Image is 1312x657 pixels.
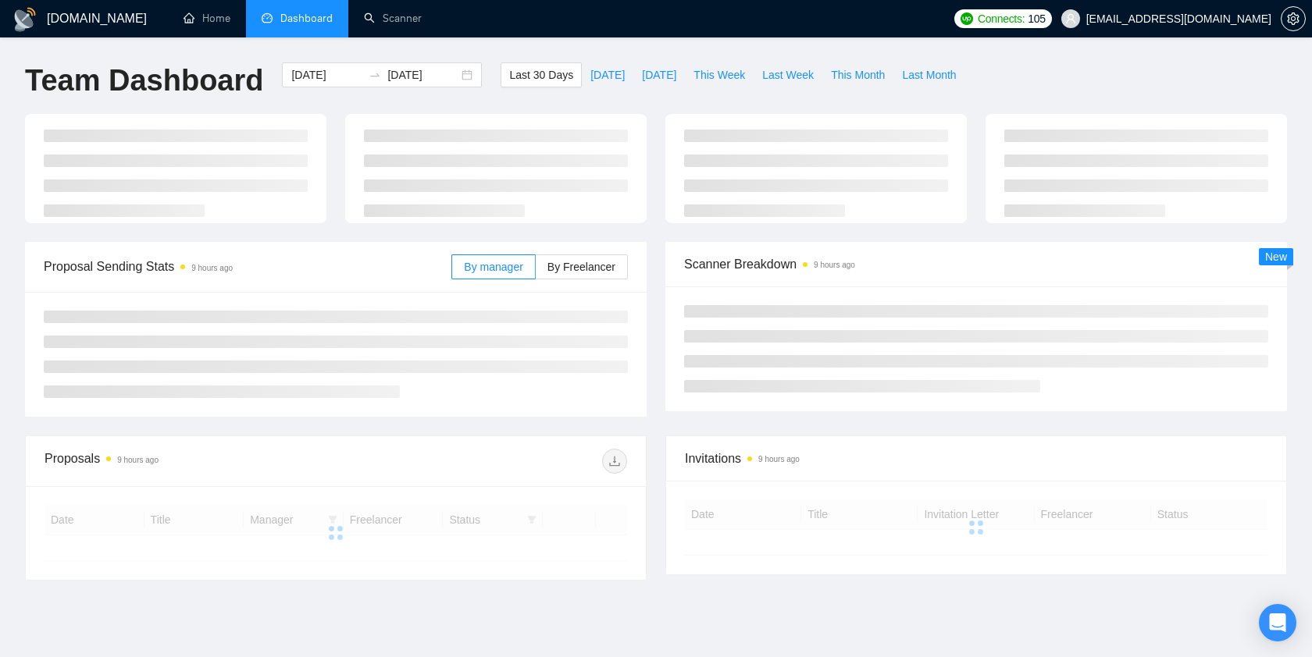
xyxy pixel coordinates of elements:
[754,62,822,87] button: Last Week
[280,12,333,25] span: Dashboard
[44,257,451,276] span: Proposal Sending Stats
[117,456,159,464] time: 9 hours ago
[509,66,573,83] span: Last 30 Days
[1028,10,1045,27] span: 105
[582,62,633,87] button: [DATE]
[1259,604,1296,641] div: Open Intercom Messenger
[978,10,1025,27] span: Connects:
[762,66,814,83] span: Last Week
[685,449,1267,468] span: Invitations
[961,12,973,25] img: upwork-logo.png
[369,69,381,81] span: swap-right
[685,62,754,87] button: This Week
[822,62,893,87] button: This Month
[902,66,956,83] span: Last Month
[642,66,676,83] span: [DATE]
[893,62,964,87] button: Last Month
[814,261,855,269] time: 9 hours ago
[464,261,522,273] span: By manager
[1265,250,1287,263] span: New
[693,66,745,83] span: This Week
[1065,13,1076,24] span: user
[45,449,336,474] div: Proposals
[12,7,37,32] img: logo
[25,62,263,99] h1: Team Dashboard
[590,66,625,83] span: [DATE]
[547,261,615,273] span: By Freelancer
[831,66,885,83] span: This Month
[1281,6,1306,31] button: setting
[1281,12,1306,25] a: setting
[184,12,230,25] a: homeHome
[291,66,362,83] input: Start date
[369,69,381,81] span: to
[684,254,1268,274] span: Scanner Breakdown
[191,264,233,272] time: 9 hours ago
[633,62,685,87] button: [DATE]
[501,62,582,87] button: Last 30 Days
[387,66,458,83] input: End date
[262,12,273,23] span: dashboard
[1282,12,1305,25] span: setting
[364,12,422,25] a: searchScanner
[758,455,800,463] time: 9 hours ago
